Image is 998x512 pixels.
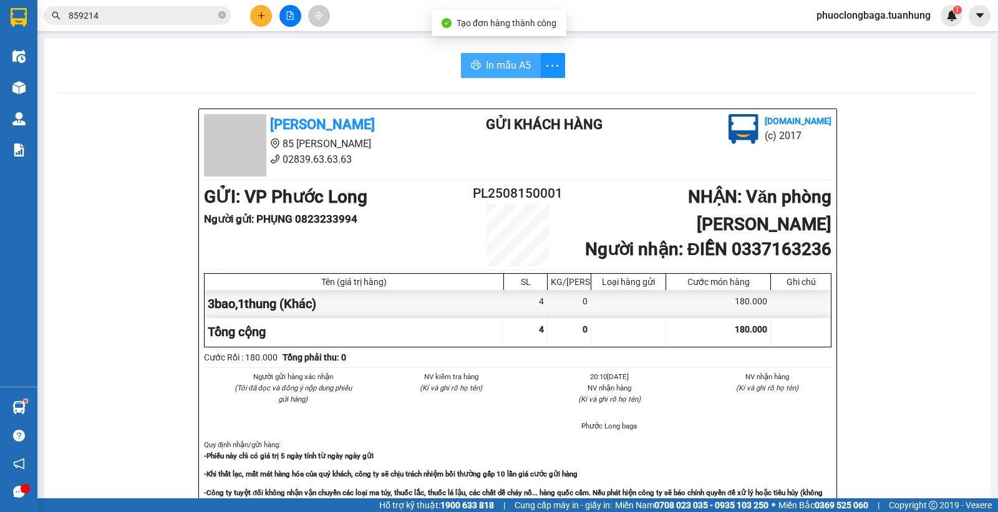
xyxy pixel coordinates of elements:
[270,117,375,132] b: [PERSON_NAME]
[465,183,570,204] h2: PL2508150001
[387,371,516,382] li: NV kiểm tra hàng
[765,116,831,126] b: [DOMAIN_NAME]
[204,452,374,460] strong: -Phiếu này chỉ có giá trị 5 ngày tính từ ngày ngày gửi
[208,277,500,287] div: Tên (giá trị hàng)
[729,114,758,144] img: logo.jpg
[11,8,27,27] img: logo-vxr
[515,498,612,512] span: Cung cấp máy in - giấy in:
[545,420,674,432] li: Phước Long baga
[551,277,588,287] div: KG/[PERSON_NAME]
[815,500,868,510] strong: 0369 525 060
[486,57,531,73] span: In mẫu A5
[704,371,832,382] li: NV nhận hàng
[974,10,986,21] span: caret-down
[270,154,280,164] span: phone
[735,324,767,334] span: 180.000
[204,439,831,510] div: Quy định nhận/gửi hàng :
[736,384,798,392] i: (Kí và ghi rõ họ tên)
[688,186,831,234] b: NHẬN : Văn phòng [PERSON_NAME]
[204,213,357,225] b: Người gửi : PHỤNG 0823233994
[807,7,941,23] span: phuoclongbaga.tuanhung
[204,136,436,152] li: 85 [PERSON_NAME]
[461,53,541,78] button: printerIn mẫu A5
[205,290,504,318] div: 3bao,1thung (Khác)
[615,498,768,512] span: Miền Nam
[24,399,27,403] sup: 1
[379,498,494,512] span: Hỗ trợ kỹ thuật:
[204,186,367,207] b: GỬI : VP Phước Long
[270,138,280,148] span: environment
[471,60,481,72] span: printer
[204,350,278,364] div: Cước Rồi : 180.000
[13,458,25,470] span: notification
[420,384,482,392] i: (Kí và ghi rõ họ tên)
[654,500,768,510] strong: 0708 023 035 - 0935 103 250
[969,5,991,27] button: caret-down
[545,382,674,394] li: NV nhận hàng
[878,498,879,512] span: |
[548,290,591,318] div: 0
[507,277,544,287] div: SL
[772,503,775,508] span: ⚪️
[765,128,831,143] li: (c) 2017
[953,6,962,14] sup: 1
[13,430,25,442] span: question-circle
[666,290,771,318] div: 180.000
[946,10,957,21] img: icon-new-feature
[229,371,357,382] li: Người gửi hàng xác nhận
[504,290,548,318] div: 4
[69,9,216,22] input: Tìm tên, số ĐT hoặc mã đơn
[778,498,868,512] span: Miền Bắc
[503,498,505,512] span: |
[13,486,25,498] span: message
[12,143,26,157] img: solution-icon
[12,401,26,414] img: warehouse-icon
[279,5,301,27] button: file-add
[540,53,565,78] button: more
[308,5,330,27] button: aim
[12,112,26,125] img: warehouse-icon
[12,81,26,94] img: warehouse-icon
[594,277,662,287] div: Loại hàng gửi
[545,371,674,382] li: 20:10[DATE]
[283,352,346,362] b: Tổng phải thu: 0
[235,384,352,403] i: (Tôi đã đọc và đồng ý nộp dung phiếu gửi hàng)
[578,395,641,403] i: (Kí và ghi rõ họ tên)
[257,11,266,20] span: plus
[218,11,226,19] span: close-circle
[314,11,323,20] span: aim
[440,500,494,510] strong: 1900 633 818
[204,488,823,508] strong: -Công ty tuyệt đối không nhận vận chuyển các loại ma túy, thuốc lắc, thuốc lá lậu, các chất dễ ch...
[442,18,452,28] span: check-circle
[929,501,937,510] span: copyright
[583,324,588,334] span: 0
[457,18,556,28] span: Tạo đơn hàng thành công
[204,470,578,478] strong: -Khi thất lạc, mất mát hàng hóa của quý khách, công ty sẽ chịu trách nhiệm bồi thường gấp 10 lần ...
[955,6,959,14] span: 1
[541,58,564,74] span: more
[250,5,272,27] button: plus
[774,277,828,287] div: Ghi chú
[12,50,26,63] img: warehouse-icon
[669,277,767,287] div: Cước món hàng
[52,11,61,20] span: search
[486,117,603,132] b: Gửi khách hàng
[286,11,294,20] span: file-add
[585,239,831,259] b: Người nhận : ĐIỀN 0337163236
[208,324,266,339] span: Tổng cộng
[218,10,226,22] span: close-circle
[539,324,544,334] span: 4
[204,152,436,167] li: 02839.63.63.63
